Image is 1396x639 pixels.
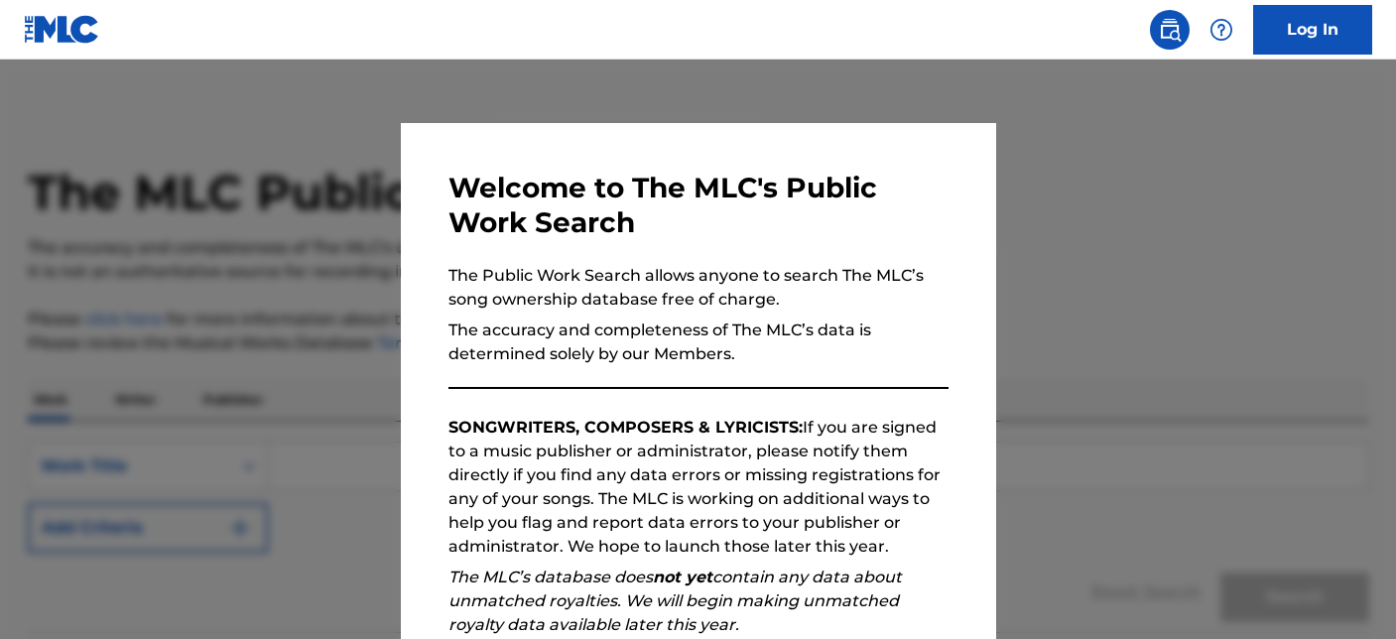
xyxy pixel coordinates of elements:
img: help [1209,18,1233,42]
p: The Public Work Search allows anyone to search The MLC’s song ownership database free of charge. [448,264,949,312]
p: The accuracy and completeness of The MLC’s data is determined solely by our Members. [448,319,949,366]
img: MLC Logo [24,15,100,44]
img: search [1158,18,1182,42]
strong: not yet [653,568,712,586]
a: Public Search [1150,10,1190,50]
strong: SONGWRITERS, COMPOSERS & LYRICISTS: [448,418,803,437]
p: If you are signed to a music publisher or administrator, please notify them directly if you find ... [448,416,949,559]
em: The MLC’s database does contain any data about unmatched royalties. We will begin making unmatche... [448,568,902,634]
a: Log In [1253,5,1372,55]
h3: Welcome to The MLC's Public Work Search [448,171,949,240]
div: Help [1202,10,1241,50]
iframe: Chat Widget [1297,544,1396,639]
